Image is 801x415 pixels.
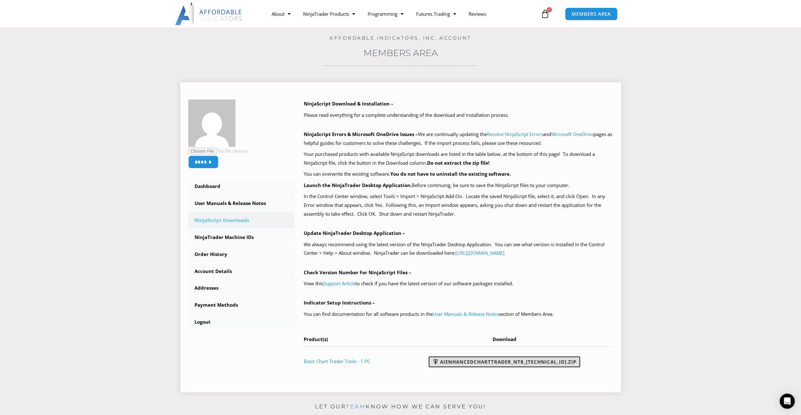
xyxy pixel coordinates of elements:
a: [URL][DOMAIN_NAME] [455,250,505,256]
a: Programming [361,7,409,21]
a: Microsoft OneDrive [551,131,594,137]
p: Let our know how we can serve you! [180,402,621,412]
b: Launch the NinjaTrader Desktop Application. [304,182,412,188]
a: Dashboard [188,178,295,195]
a: Order History [188,246,295,263]
a: NinjaTrader Products [296,7,361,21]
p: Please read everything for a complete understanding of the download and installation process. [304,111,613,120]
a: Resolve NinjaScript Errors [487,131,543,137]
div: Open Intercom Messenger [780,394,795,409]
a: team [346,403,366,410]
a: User Manuals & Release Notes [433,311,499,317]
p: Before continuing, be sure to save the NinjaScript files to your computer. [304,181,613,190]
a: Support Article [323,280,355,287]
a: Addresses [188,280,295,296]
a: AIEnhancedChartTrader_NT8_[TECHNICAL_ID].zip [429,356,580,367]
a: Members Area [364,48,438,58]
nav: Menu [265,7,539,21]
p: We are continually updating the and pages as helpful guides for customers to solve these challeng... [304,130,613,148]
span: 0 [547,7,552,12]
a: Reviews [462,7,492,21]
p: You can overwrite the existing software. [304,170,613,179]
b: NinjaScript Errors & Microsoft OneDrive Issues – [304,131,418,137]
b: Indicator Setup Instructions – [304,299,375,306]
span: MEMBERS AREA [572,12,611,16]
p: You can find documentation for all software products in the section of Members Area. [304,310,613,319]
a: Logout [188,314,295,330]
a: NinjaScript Downloads [188,212,295,229]
b: Update NinjaTrader Desktop Application – [304,230,405,236]
a: 0 [531,5,559,23]
img: 981f0546d1ba4e53201d04596191b196459c2895fb9ce6d24865f1109c87d435 [188,99,235,147]
b: Do not extract the zip file! [427,160,489,166]
nav: Account pages [188,178,295,330]
a: About [265,7,296,21]
a: MEMBERS AREA [565,8,618,20]
p: View this to check if you have the latest version of our software packages installed. [304,279,613,288]
p: In the Control Center window, select Tools > Import > NinjaScript Add-On. Locate the saved NinjaS... [304,192,613,219]
a: Basic Chart Trader Tools - 1 PC [304,358,370,364]
span: Product(s) [304,336,328,342]
b: You do not have to uninstall the existing software. [390,171,511,177]
span: Download [493,336,516,342]
b: NinjaScript Download & Installation – [304,100,393,107]
a: User Manuals & Release Notes [188,195,295,212]
a: Affordable Indicators, Inc. Account [330,35,471,41]
b: Check Version Number For NinjaScript Files – [304,269,411,276]
img: LogoAI | Affordable Indicators – NinjaTrader [175,3,243,25]
a: Futures Trading [409,7,462,21]
a: Payment Methods [188,297,295,313]
p: We always recommend using the latest version of the NinjaTrader Desktop Application. You can see ... [304,240,613,258]
a: NinjaTrader Machine IDs [188,229,295,246]
a: Account Details [188,263,295,280]
p: Your purchased products with available NinjaScript downloads are listed in the table below, at th... [304,150,613,168]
